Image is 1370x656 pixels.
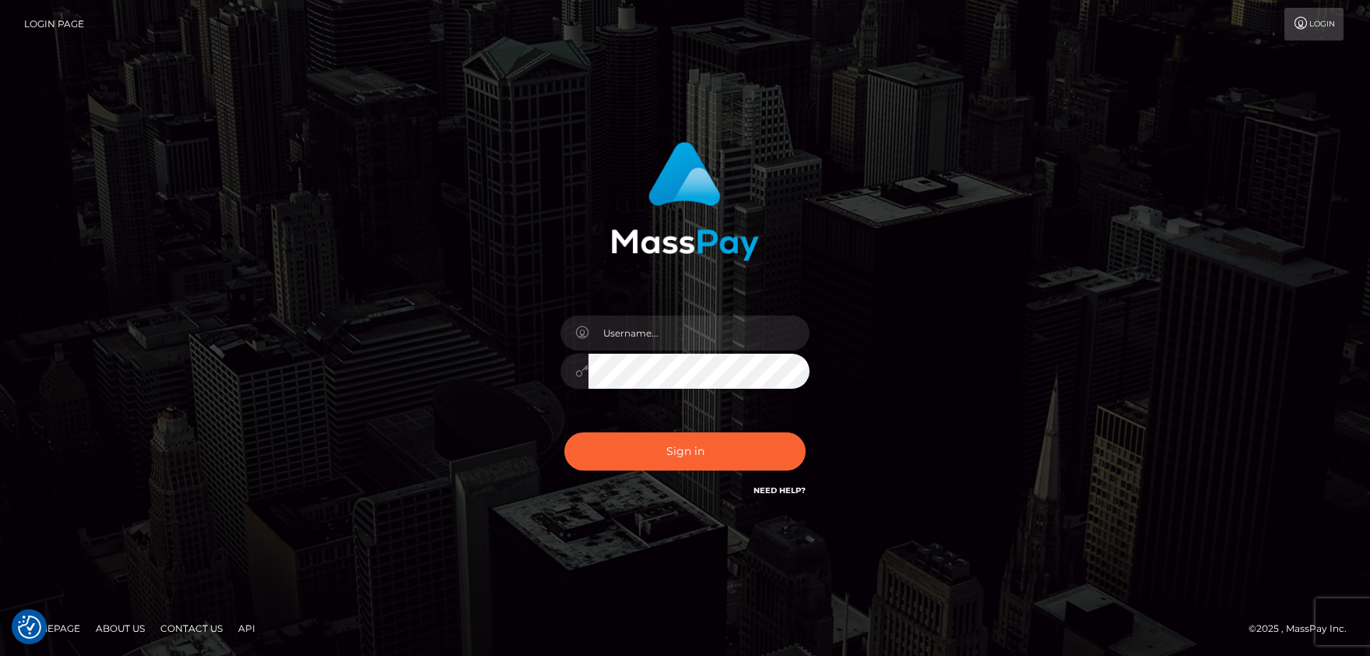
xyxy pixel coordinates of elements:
a: Homepage [17,616,86,640]
a: Need Help? [753,485,806,496]
a: API [232,616,262,640]
button: Consent Preferences [18,615,41,639]
a: Contact Us [154,616,229,640]
button: Sign in [564,432,806,471]
img: Revisit consent button [18,615,41,639]
div: © 2025 , MassPay Inc. [1249,620,1358,637]
img: MassPay Login [611,142,759,261]
a: Login Page [24,8,84,41]
input: Username... [588,316,810,351]
a: Login [1284,8,1344,41]
a: About Us [90,616,151,640]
